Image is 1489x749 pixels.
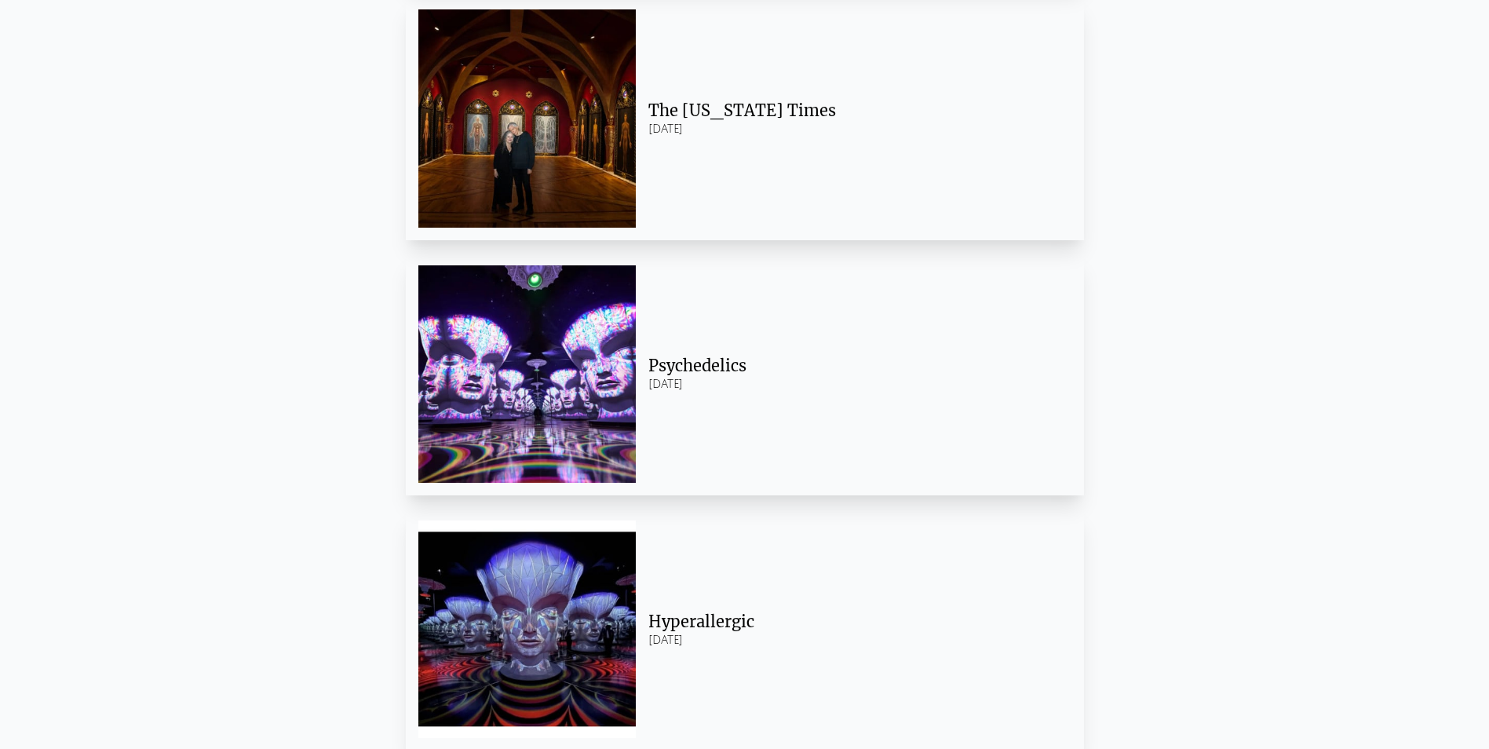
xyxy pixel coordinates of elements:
[648,633,1059,649] div: [DATE]
[648,355,1059,377] div: Psychedelics
[648,100,1059,122] div: The [US_STATE] Times
[648,377,1059,393] div: [DATE]
[648,611,1059,633] div: Hyperallergic
[648,122,1059,137] div: [DATE]
[406,253,1084,495] a: Psychedelics [DATE]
